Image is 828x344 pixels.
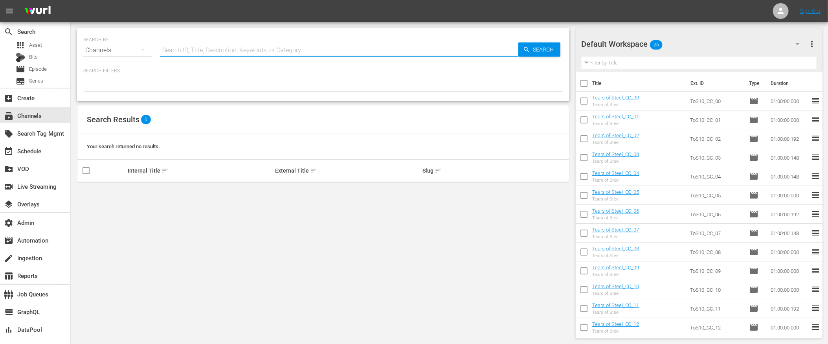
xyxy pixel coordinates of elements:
[811,153,820,162] span: reorder
[4,164,13,174] span: VOD
[16,77,25,86] span: Series
[749,323,758,332] span: Episode
[592,291,639,296] div: Tears of Steel
[592,272,639,277] div: Tears of Steel
[767,110,811,129] td: 01:00:00.000
[435,167,442,174] span: sort
[767,299,811,318] td: 01:00:00.192
[4,94,13,103] span: Create
[800,8,821,14] a: Sign Out
[687,148,746,167] td: ToS10_CC_03
[687,129,746,148] td: ToS10_CC_02
[687,318,746,337] td: ToS10_CC_12
[592,151,639,157] a: Tears of Steel_CC_03
[592,197,639,202] div: Tears of Steel
[811,209,820,219] span: reorder
[275,166,420,175] div: External Title
[687,186,746,205] td: ToS10_CC_05
[592,246,639,252] a: Tears of Steel_CC_08
[592,102,639,107] div: Tears of Steel
[767,129,811,148] td: 01:00:00.192
[592,234,639,239] div: Tears of Steel
[592,302,639,308] a: Tears of Steel_CC_11
[422,166,567,175] div: Slug
[687,110,746,129] td: ToS10_CC_01
[592,114,639,120] a: Tears of Steel_CC_01
[592,95,639,101] a: Tears of Steel_CC_00
[592,121,639,126] div: Tears of Steel
[749,134,758,143] span: Episode
[83,68,563,74] p: Search Filters:
[592,72,686,94] th: Title
[4,218,13,228] span: Admin
[807,39,817,49] span: more_vert
[29,77,43,85] span: Series
[749,172,758,181] span: Episode
[592,283,639,289] a: Tears of Steel_CC_10
[767,243,811,261] td: 01:00:00.000
[811,190,820,200] span: reorder
[4,182,13,191] span: Live Streaming
[16,40,25,50] span: Asset
[530,42,560,57] span: Search
[749,228,758,238] span: Episode
[767,92,811,110] td: 01:00:00.000
[4,129,13,138] span: Search Tag Mgmt
[749,191,758,200] span: Episode
[811,266,820,275] span: reorder
[592,189,639,195] a: Tears of Steel_CC_05
[749,285,758,294] span: Episode
[592,310,639,315] div: Tears of Steel
[749,115,758,125] span: Episode
[767,261,811,280] td: 01:00:00.000
[749,96,758,106] span: Episode
[749,304,758,313] span: Episode
[592,132,639,138] a: Tears of Steel_CC_02
[5,6,14,16] span: menu
[4,307,13,317] span: GraphQL
[744,72,766,94] th: Type
[811,96,820,105] span: reorder
[811,134,820,143] span: reorder
[87,143,160,149] span: Your search returned no results.
[83,39,152,61] div: Channels
[19,2,57,20] img: ans4CAIJ8jUAAAAAAAAAAAAAAAAAAAAAAAAgQb4GAAAAAAAAAAAAAAAAAAAAAAAAJMjXAAAAAAAAAAAAAAAAAAAAAAAAgAT5G...
[811,115,820,124] span: reorder
[592,265,639,270] a: Tears of Steel_CC_09
[592,321,639,327] a: Tears of Steel_CC_12
[592,178,639,183] div: Tears of Steel
[749,266,758,276] span: Episode
[811,322,820,332] span: reorder
[592,170,639,176] a: Tears of Steel_CC_04
[4,147,13,156] span: Schedule
[518,42,560,57] button: Search
[687,167,746,186] td: ToS10_CC_04
[687,92,746,110] td: ToS10_CC_00
[811,228,820,237] span: reorder
[749,210,758,219] span: Episode
[4,254,13,263] span: Ingestion
[141,115,151,124] span: 0
[162,167,169,174] span: sort
[4,27,13,37] span: Search
[766,72,813,94] th: Duration
[767,280,811,299] td: 01:00:00.000
[29,53,38,61] span: Bits
[4,200,13,209] span: Overlays
[4,271,13,281] span: Reports
[592,227,639,233] a: Tears of Steel_CC_07
[687,205,746,224] td: ToS10_CC_06
[811,171,820,181] span: reorder
[811,247,820,256] span: reorder
[749,153,758,162] span: Episode
[16,53,25,62] div: Bits
[687,243,746,261] td: ToS10_CC_08
[767,224,811,243] td: 01:00:00.148
[686,72,744,94] th: Ext. ID
[811,285,820,294] span: reorder
[767,148,811,167] td: 01:00:00.148
[687,280,746,299] td: ToS10_CC_10
[749,247,758,257] span: Episode
[4,290,13,299] span: Job Queues
[807,35,817,53] button: more_vert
